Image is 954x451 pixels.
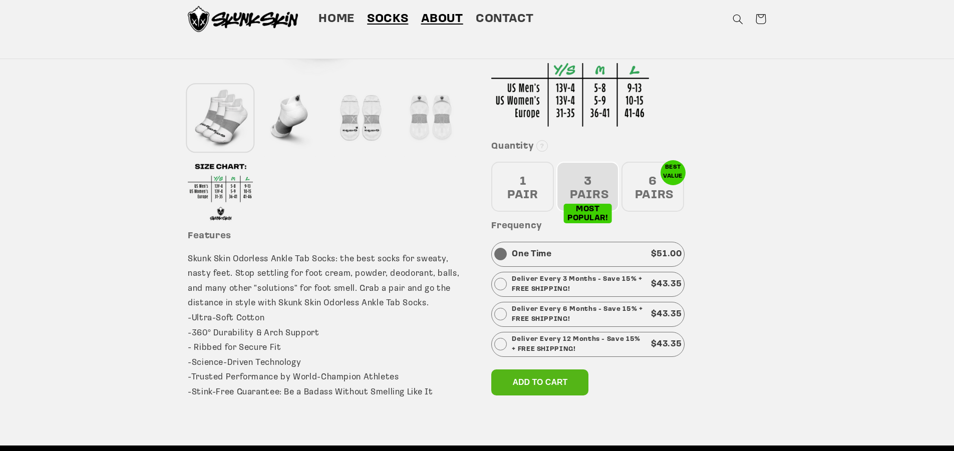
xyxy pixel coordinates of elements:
p: $ [651,307,682,322]
div: 1 PAIR [491,162,554,212]
a: Home [312,5,361,33]
div: 6 PAIRS [621,162,684,212]
img: Skunk Skin Anti-Odor Socks. [188,6,298,32]
h3: Features [188,231,463,242]
p: Deliver Every 12 Months - Save 15% + FREE SHIPPING! [512,334,646,354]
span: Socks [367,12,408,27]
p: Deliver Every 6 Months - Save 15% + FREE SHIPPING! [512,304,646,324]
span: 43.35 [657,310,682,318]
span: Home [319,12,355,27]
summary: Search [726,8,749,31]
a: Contact [469,5,540,33]
p: One Time [512,247,551,262]
span: 43.35 [657,340,682,348]
span: Contact [476,12,533,27]
h3: Quantity [491,141,766,153]
p: Skunk Skin Odorless Ankle Tab Socks: the best socks for sweaty, nasty feet. Stop settling for foo... [188,252,463,415]
div: 3 PAIRS [556,162,619,212]
span: 43.35 [657,280,682,288]
button: Add to cart [491,369,588,395]
p: $ [651,247,682,262]
h3: Frequency [491,221,766,232]
a: About [415,5,469,33]
span: About [421,12,463,27]
p: $ [651,277,682,292]
p: $ [651,337,682,352]
img: Sizing Chart [491,63,649,127]
p: Deliver Every 3 Months - Save 15% + FREE SHIPPING! [512,274,646,294]
a: Socks [361,5,415,33]
span: 51.00 [657,250,682,258]
span: Add to cart [512,378,567,386]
